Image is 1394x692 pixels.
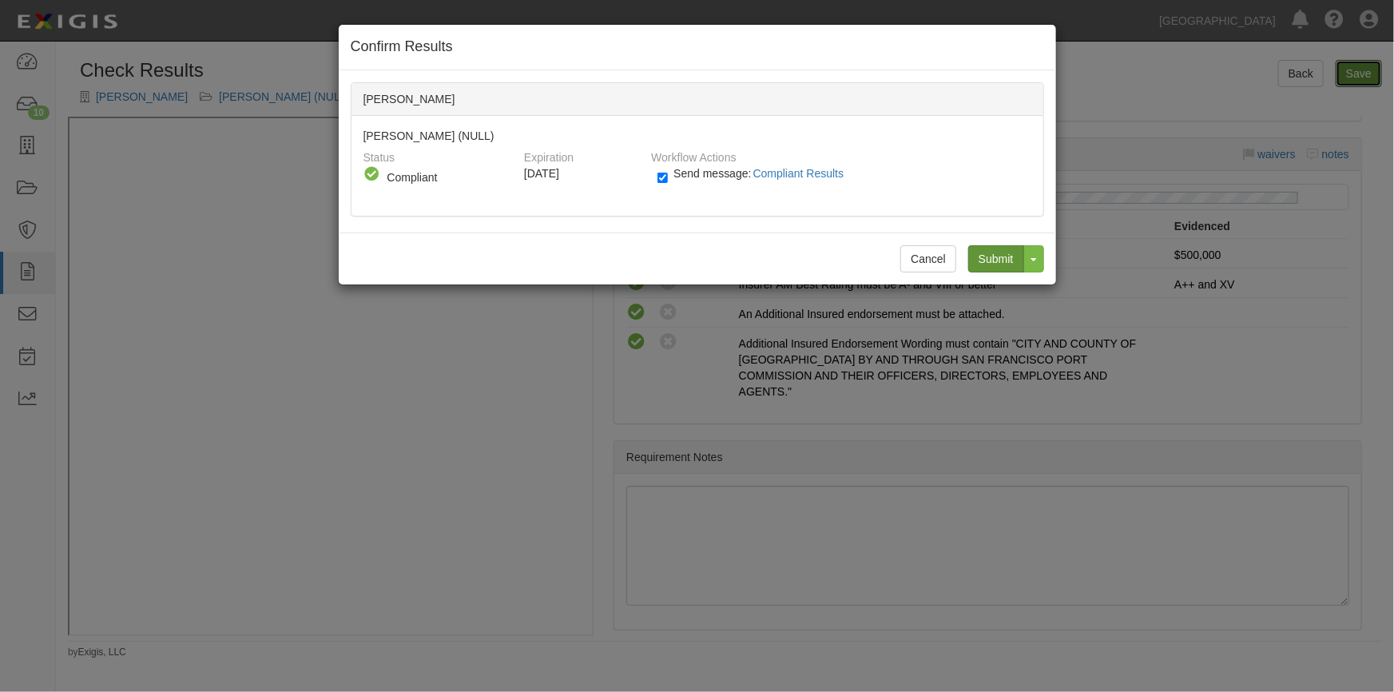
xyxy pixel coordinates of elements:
[673,167,850,180] span: Send message:
[387,169,507,185] div: Compliant
[351,37,1044,58] h4: Confirm Results
[900,245,956,272] button: Cancel
[752,163,851,184] button: Send message:
[753,167,844,180] span: Compliant Results
[524,144,574,165] label: Expiration
[651,144,736,165] label: Workflow Actions
[363,165,381,183] i: Compliant
[657,169,668,187] input: Send message:Compliant Results
[351,116,1043,216] div: [PERSON_NAME] (NULL)
[363,144,395,165] label: Status
[968,245,1024,272] input: Submit
[524,165,639,181] div: [DATE]
[351,83,1043,116] div: [PERSON_NAME]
